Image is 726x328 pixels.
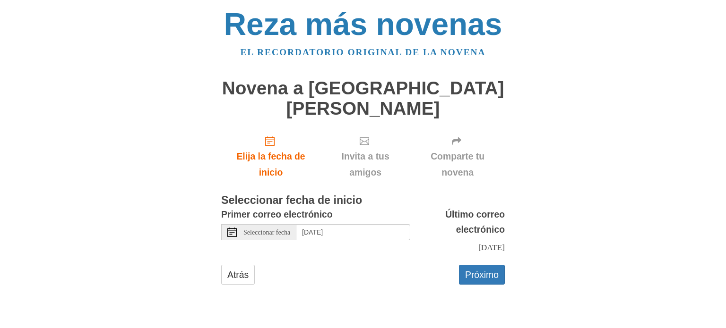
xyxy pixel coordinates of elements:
[224,7,502,42] a: Reza más novenas
[459,265,505,285] button: Próximo
[222,78,504,118] font: Novena a [GEOGRAPHIC_DATA][PERSON_NAME]
[221,194,362,206] font: Seleccionar fecha de inicio
[240,47,485,57] a: El recordatorio original de la novena
[227,269,249,280] font: Atrás
[342,151,389,177] font: Invita a tus amigos
[465,269,499,280] font: Próximo
[431,151,484,177] font: Comparte tu novena
[320,128,410,185] div: Haga clic en "Siguiente" para confirmar su fecha de inicio primero.
[221,265,255,285] a: Atrás
[445,209,505,235] font: Último correo electrónico
[243,229,290,236] font: Seleccionar fecha
[410,128,505,185] div: Haga clic en "Siguiente" para confirmar su fecha de inicio primero.
[221,128,320,185] a: Elija la fecha de inicio
[221,209,333,219] font: Primer correo electrónico
[236,151,305,177] font: Elija la fecha de inicio
[478,243,505,252] font: [DATE]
